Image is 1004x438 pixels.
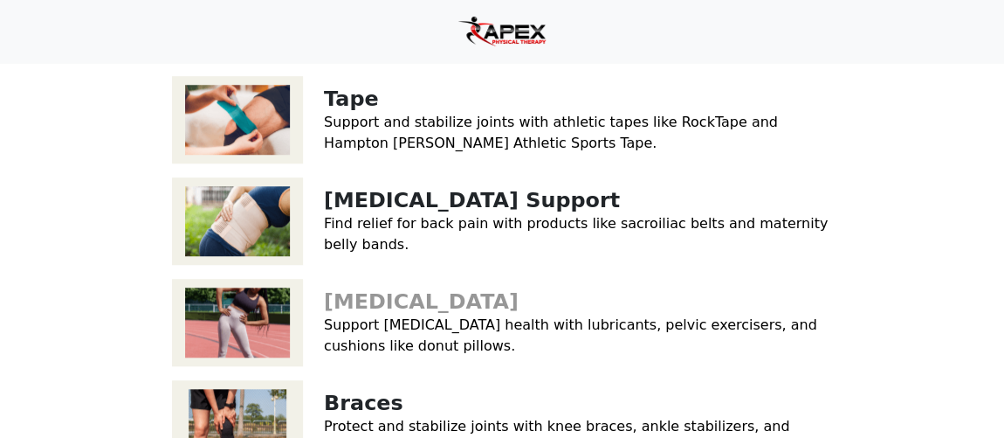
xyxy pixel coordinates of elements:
img: Apex Physical Therapy [457,17,547,47]
img: Lumbar Support [172,177,303,265]
a: Support and stabilize joints with athletic tapes like RockTape and Hampton [PERSON_NAME] Athletic... [324,114,778,151]
a: Braces [324,391,403,415]
a: Support [MEDICAL_DATA] health with lubricants, pelvic exercisers, and cushions like donut pillows. [324,316,817,354]
a: Find relief for back pain with products like sacroiliac belts and maternity belly bands. [324,215,828,253]
img: Pelvic Floor [172,279,303,366]
a: [MEDICAL_DATA] Support [324,188,620,212]
a: Tape [324,87,379,111]
a: [MEDICAL_DATA] [324,289,519,314]
img: Tape [172,76,303,163]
